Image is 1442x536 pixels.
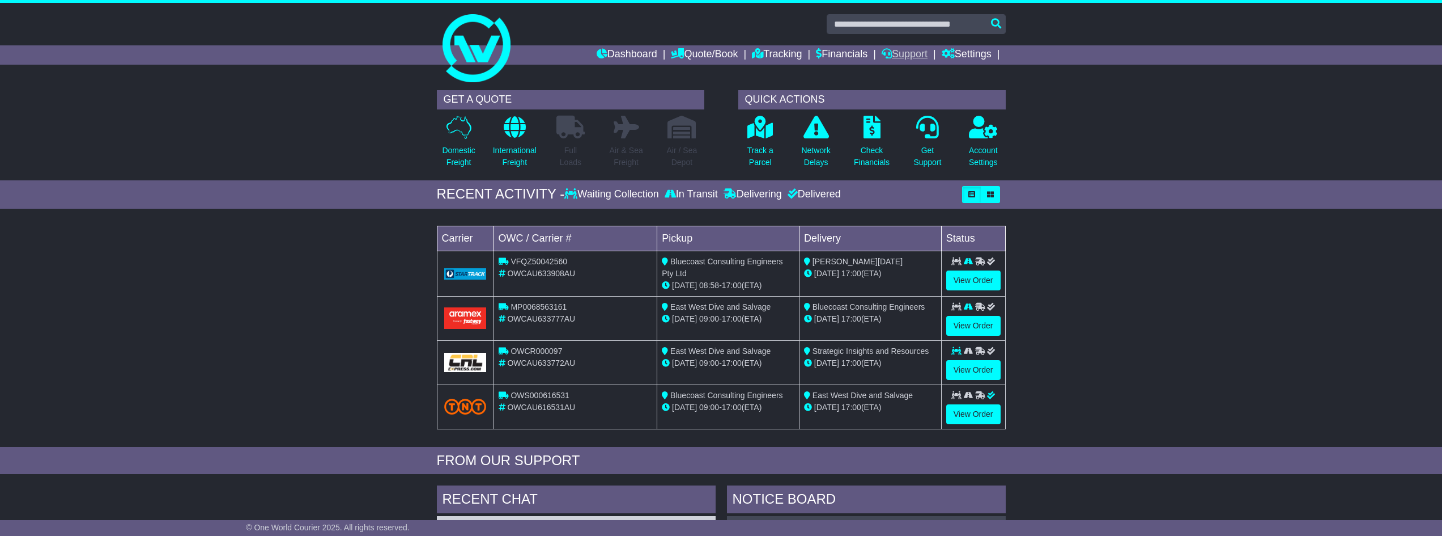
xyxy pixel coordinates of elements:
[662,313,794,325] div: - (ETA)
[946,404,1001,424] a: View Order
[721,188,785,201] div: Delivering
[672,314,697,323] span: [DATE]
[437,186,565,202] div: RECENT ACTIVITY -
[511,347,562,356] span: OWCR000097
[437,453,1006,469] div: FROM OUR SUPPORT
[813,347,929,356] span: Strategic Insights and Resources
[672,403,697,412] span: [DATE]
[610,145,643,168] p: Air & Sea Freight
[662,280,794,292] div: - (ETA)
[813,391,913,400] span: East West Dive and Salvage
[813,302,925,311] span: Bluecoast Consulting Engineers
[437,226,494,251] td: Carrier
[444,307,487,328] img: Aramex.png
[814,314,839,323] span: [DATE]
[493,145,537,168] p: International Freight
[854,145,890,168] p: Check Financials
[670,391,782,400] span: Bluecoast Consulting Engineers
[246,523,410,532] span: © One World Courier 2025. All rights reserved.
[670,347,771,356] span: East West Dive and Salvage
[913,145,941,168] p: Get Support
[747,145,773,168] p: Track a Parcel
[662,402,794,413] div: - (ETA)
[785,188,841,201] div: Delivered
[662,257,782,278] span: Bluecoast Consulting Engineers Pty Ltd
[946,316,1001,336] a: View Order
[507,403,575,412] span: OWCAU616531AU
[853,115,890,175] a: CheckFinancials
[511,391,569,400] span: OWS000616531
[437,90,704,109] div: GET A QUOTE
[946,360,1001,380] a: View Order
[444,353,487,372] img: GetCarrierServiceLogo
[738,90,1006,109] div: QUICK ACTIONS
[722,281,742,290] span: 17:00
[670,302,771,311] span: East West Dive and Salvage
[722,358,742,368] span: 17:00
[814,358,839,368] span: [DATE]
[969,145,998,168] p: Account Settings
[662,188,721,201] div: In Transit
[727,486,1006,516] div: NOTICE BOARD
[507,269,575,278] span: OWCAU633908AU
[801,115,831,175] a: NetworkDelays
[968,115,998,175] a: AccountSettings
[564,188,661,201] div: Waiting Collection
[699,403,719,412] span: 09:00
[801,145,830,168] p: Network Delays
[671,45,738,65] a: Quote/Book
[816,45,867,65] a: Financials
[804,313,937,325] div: (ETA)
[799,226,941,251] td: Delivery
[597,45,657,65] a: Dashboard
[882,45,928,65] a: Support
[494,226,657,251] td: OWC / Carrier #
[722,314,742,323] span: 17:00
[813,257,903,266] span: [PERSON_NAME][DATE]
[814,269,839,278] span: [DATE]
[657,226,799,251] td: Pickup
[946,271,1001,290] a: View Order
[672,358,697,368] span: [DATE]
[699,281,719,290] span: 08:58
[492,115,537,175] a: InternationalFreight
[942,45,992,65] a: Settings
[441,115,475,175] a: DomesticFreight
[699,314,719,323] span: 09:00
[747,115,774,175] a: Track aParcel
[804,357,937,369] div: (ETA)
[722,403,742,412] span: 17:00
[913,115,942,175] a: GetSupport
[841,314,861,323] span: 17:00
[444,399,487,414] img: TNT_Domestic.png
[699,358,719,368] span: 09:00
[804,268,937,280] div: (ETA)
[511,257,567,266] span: VFQZ50042560
[437,486,716,516] div: RECENT CHAT
[841,403,861,412] span: 17:00
[556,145,585,168] p: Full Loads
[752,45,802,65] a: Tracking
[814,403,839,412] span: [DATE]
[672,281,697,290] span: [DATE]
[841,269,861,278] span: 17:00
[662,357,794,369] div: - (ETA)
[507,314,575,323] span: OWCAU633777AU
[442,145,475,168] p: Domestic Freight
[941,226,1005,251] td: Status
[667,145,697,168] p: Air / Sea Depot
[841,358,861,368] span: 17:00
[507,358,575,368] span: OWCAU633772AU
[444,268,487,280] img: GetCarrierServiceLogo
[511,302,567,311] span: MP0068563161
[804,402,937,413] div: (ETA)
